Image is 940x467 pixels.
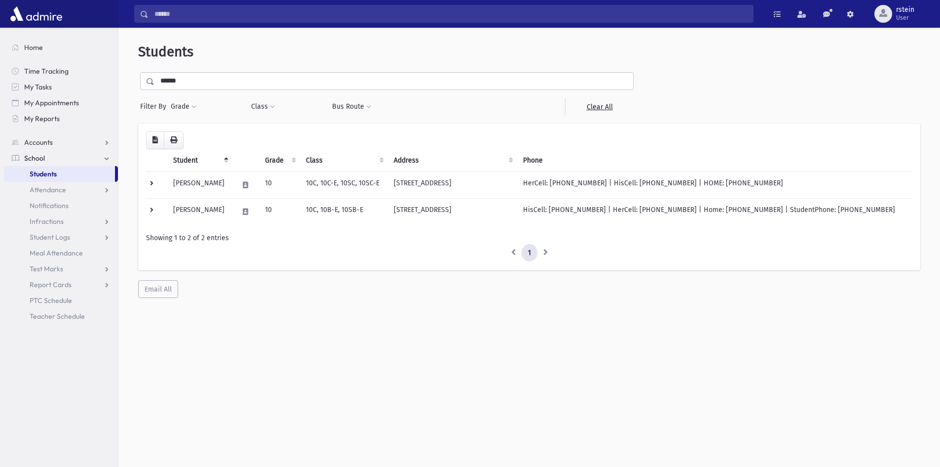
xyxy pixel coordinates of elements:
a: Notifications [4,198,118,213]
td: HerCell: [PHONE_NUMBER] | HisCell: [PHONE_NUMBER] | HOME: [PHONE_NUMBER] [517,171,912,198]
a: Home [4,40,118,55]
span: Filter By [140,101,170,112]
a: Clear All [565,98,634,116]
input: Search [149,5,753,23]
img: AdmirePro [8,4,65,24]
th: Grade: activate to sort column ascending [259,149,300,172]
th: Class: activate to sort column ascending [300,149,388,172]
td: [PERSON_NAME] [167,198,232,225]
button: Print [164,131,184,149]
span: Notifications [30,201,69,210]
a: Student Logs [4,229,118,245]
a: My Appointments [4,95,118,111]
a: Teacher Schedule [4,308,118,324]
td: 10 [259,198,300,225]
th: Address: activate to sort column ascending [388,149,517,172]
div: Showing 1 to 2 of 2 entries [146,233,912,243]
button: CSV [146,131,164,149]
td: [STREET_ADDRESS] [388,171,517,198]
th: Student: activate to sort column descending [167,149,232,172]
span: Time Tracking [24,67,69,76]
button: Bus Route [332,98,372,116]
span: Infractions [30,217,64,226]
button: Grade [170,98,197,116]
span: Home [24,43,43,52]
a: Report Cards [4,277,118,293]
a: School [4,150,118,166]
a: Attendance [4,182,118,198]
span: User [896,14,914,22]
td: HisCell: [PHONE_NUMBER] | HerCell: [PHONE_NUMBER] | Home: [PHONE_NUMBER] | StudentPhone: [PHONE_N... [517,198,912,225]
td: 10 [259,171,300,198]
span: School [24,154,45,163]
a: My Reports [4,111,118,127]
td: 10C, 10C-E, 10SC, 10SC-E [300,171,388,198]
span: PTC Schedule [30,296,72,305]
span: Test Marks [30,264,63,273]
td: 10C, 10B-E, 10SB-E [300,198,388,225]
span: Teacher Schedule [30,312,85,321]
span: Attendance [30,185,66,194]
a: Meal Attendance [4,245,118,261]
span: My Appointments [24,98,79,107]
td: [STREET_ADDRESS] [388,198,517,225]
td: [PERSON_NAME] [167,171,232,198]
a: My Tasks [4,79,118,95]
span: My Reports [24,114,60,123]
button: Email All [138,280,178,298]
span: Report Cards [30,280,72,289]
a: Test Marks [4,261,118,277]
a: Infractions [4,213,118,229]
span: Student Logs [30,233,70,242]
span: Meal Attendance [30,249,83,257]
th: Phone [517,149,912,172]
span: Accounts [24,138,53,147]
a: Students [4,166,115,182]
a: Accounts [4,134,118,150]
span: Students [30,170,57,178]
button: Class [251,98,275,116]
a: 1 [522,244,537,262]
span: Students [138,43,193,60]
a: PTC Schedule [4,293,118,308]
span: rstein [896,6,914,14]
span: My Tasks [24,83,52,91]
a: Time Tracking [4,63,118,79]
